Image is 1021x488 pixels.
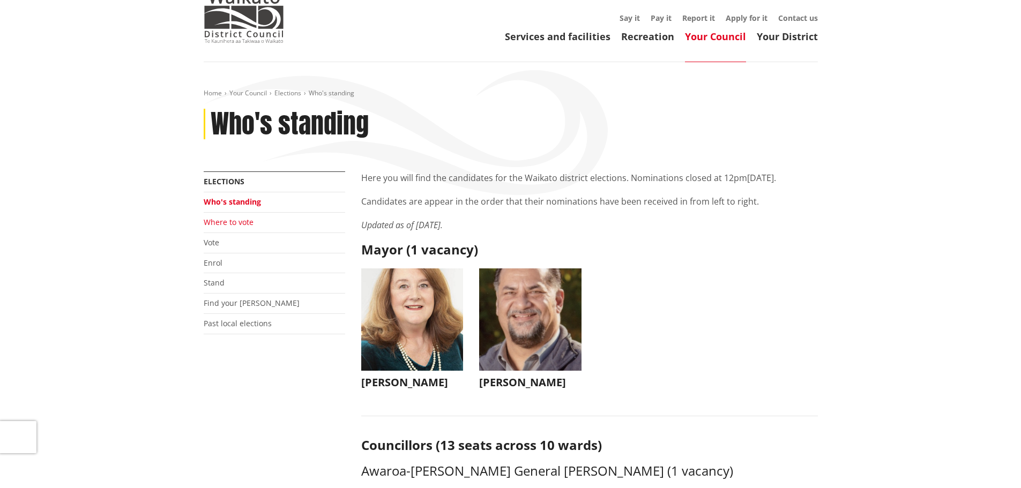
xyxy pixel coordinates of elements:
[211,109,369,140] h1: Who's standing
[778,13,818,23] a: Contact us
[204,176,244,186] a: Elections
[361,219,443,231] em: Updated as of [DATE].
[309,88,354,97] span: Who's standing
[361,171,818,184] p: Here you will find the candidates for the Waikato district elections. Nominations closed at 12pm[...
[651,13,672,23] a: Pay it
[204,298,300,308] a: Find your [PERSON_NAME]
[204,258,222,268] a: Enrol
[204,217,254,227] a: Where to vote
[685,30,746,43] a: Your Council
[361,268,464,394] button: [PERSON_NAME]
[479,268,582,394] button: [PERSON_NAME]
[620,13,640,23] a: Say it
[682,13,715,23] a: Report it
[274,88,301,97] a: Elections
[757,30,818,43] a: Your District
[204,88,222,97] a: Home
[361,268,464,371] img: WO-M__CHURCH_J__UwGuY
[505,30,610,43] a: Services and facilities
[204,318,272,328] a: Past local elections
[204,89,818,98] nav: breadcrumb
[361,463,818,479] h3: Awaroa-[PERSON_NAME] General [PERSON_NAME] (1 vacancy)
[204,237,219,247] a: Vote
[726,13,767,23] a: Apply for it
[972,443,1010,482] iframe: Messenger Launcher
[621,30,674,43] a: Recreation
[204,197,261,207] a: Who's standing
[479,268,582,371] img: WO-M__BECH_A__EWN4j
[229,88,267,97] a: Your Council
[479,376,582,389] h3: [PERSON_NAME]
[361,195,818,208] p: Candidates are appear in the order that their nominations have been received in from left to right.
[361,376,464,389] h3: [PERSON_NAME]
[204,277,225,288] a: Stand
[361,241,478,258] strong: Mayor (1 vacancy)
[361,436,602,454] strong: Councillors (13 seats across 10 wards)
